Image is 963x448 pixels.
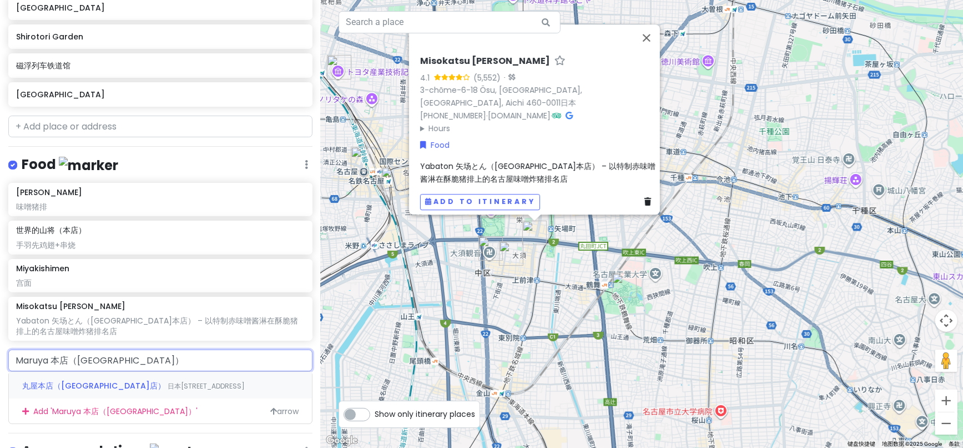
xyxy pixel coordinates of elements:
a: Delete place [644,196,656,208]
div: 丰田产业技术纪念馆 [322,51,356,84]
button: Add to itinerary [420,194,540,210]
button: 放大 [935,390,957,412]
h6: [GEOGRAPHIC_DATA] [16,3,305,13]
div: 味噌猪排 [16,202,305,212]
input: + Add place or address [8,350,312,372]
a: Food [420,139,450,151]
img: Google [324,434,360,448]
span: arrow [270,405,299,417]
i: Tripadvisor [552,112,561,120]
h6: 世界的山将（本店） [16,225,86,235]
a: 3-chōme-6-18 Ōsu, [GEOGRAPHIC_DATA], [GEOGRAPHIC_DATA], Aichi 460-0011日本 [420,84,582,108]
input: Search a place [339,11,561,33]
div: 4.1 [420,72,434,84]
h6: 磁浮列车铁道馆 [16,61,305,71]
a: Star place [554,56,566,67]
a: [PHONE_NUMBER] [420,110,486,121]
h6: Miyakishimen [16,263,69,273]
div: 大须商业街 [495,237,528,270]
div: Misokatsu Yabaton [346,142,380,176]
div: · [501,73,515,84]
button: 关闭 [633,24,660,51]
div: 名铁大酒店 [377,162,410,196]
img: marker [59,157,118,174]
button: 将街景小人拖到地图上以打开街景 [935,350,957,372]
h6: Shirotori Garden [16,32,305,42]
h6: [PERSON_NAME] [16,187,82,197]
div: Misokatsu Yabaton Yabachō Honten [518,216,551,250]
div: Add ' Maruya 本店（[GEOGRAPHIC_DATA]） ' [9,399,312,424]
div: (5,552) [473,72,501,84]
h6: [GEOGRAPHIC_DATA] [16,89,305,99]
span: Yabaton 矢场とん（[GEOGRAPHIC_DATA]本店） – 以特制赤味噌酱淋在酥脆猪排上的名古屋味噌炸猪排名店 [420,161,656,185]
h6: Misokatsu [PERSON_NAME] [16,301,125,311]
span: 丸屋本店（[GEOGRAPHIC_DATA]店） [22,380,168,391]
button: 缩小 [935,412,957,435]
button: 地图镜头控件 [935,310,957,332]
span: 日本[STREET_ADDRESS] [168,381,245,391]
div: 宫面 [16,278,305,288]
a: 在 Google 地图中打开此区域（会打开一个新窗口） [324,434,360,448]
summary: Hours [420,122,656,135]
div: 大须观音 [474,232,507,265]
div: · · [420,56,656,135]
div: 手羽先鸡翅+串烧 [16,240,305,250]
span: 地图数据 ©2025 Google [882,441,942,447]
h4: Food [22,156,118,174]
div: 鹤舞公园 [608,268,641,302]
div: Yabaton 矢场とん（[GEOGRAPHIC_DATA]本店） – 以特制赤味噌酱淋在酥脆猪排上的名古屋味噌炸猪排名店 [16,316,305,336]
input: + Add place or address [8,116,312,138]
a: [DOMAIN_NAME] [488,110,551,121]
h6: Misokatsu [PERSON_NAME] [420,56,550,67]
button: 键盘快捷键 [848,440,875,448]
i: Google Maps [566,112,573,120]
span: Show only itinerary places [375,408,475,420]
a: 条款 [949,441,960,447]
